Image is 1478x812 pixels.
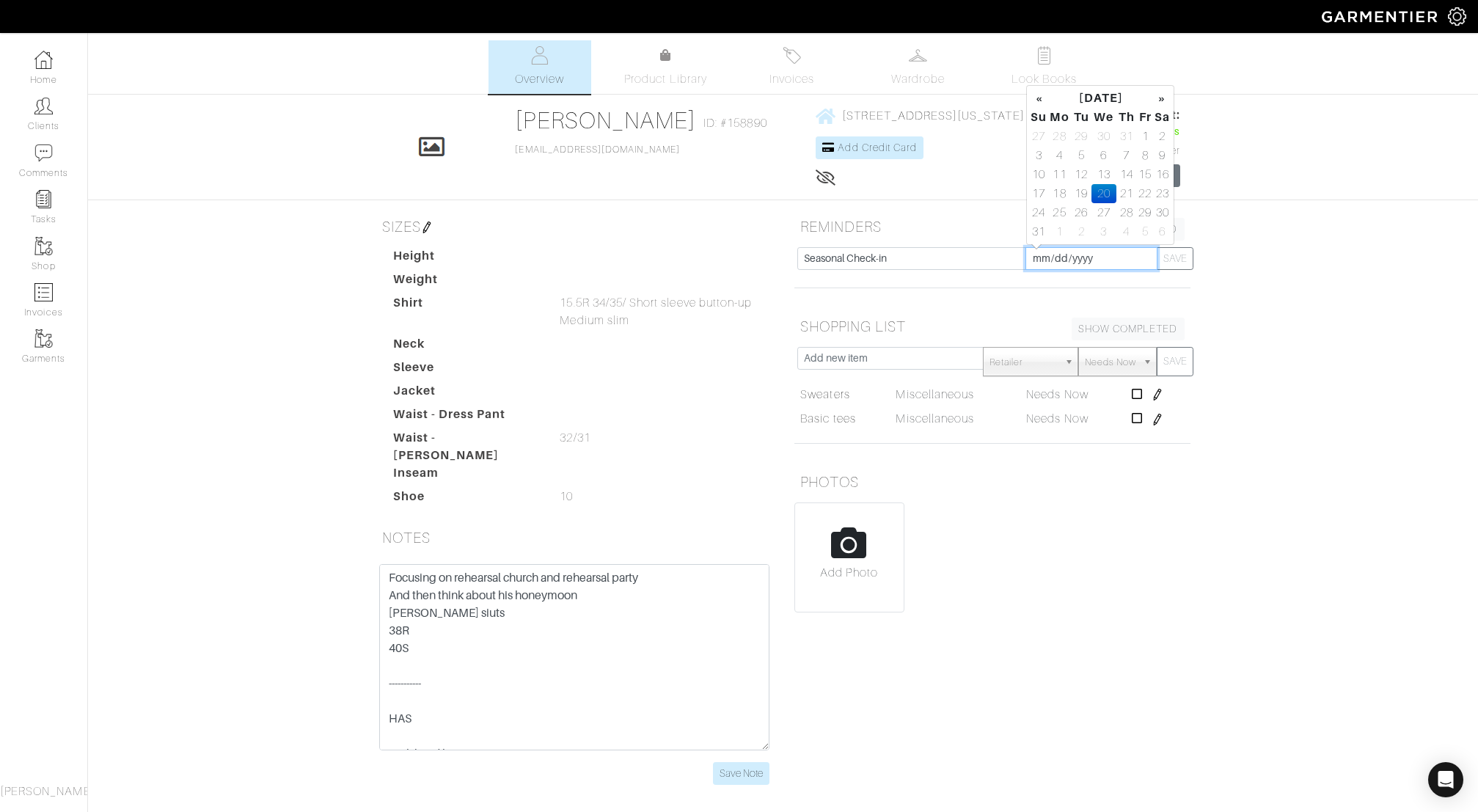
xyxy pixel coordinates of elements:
[34,190,53,208] img: reminder-icon-8004d30b9f0a5d33ae49ab947aed9ed385cf756f9e5892f1edd6e32f2345188e.png
[1157,347,1193,376] button: SAVE
[993,40,1096,94] a: Look Books
[838,142,917,153] span: Add Credit Card
[382,488,549,511] dt: Shoe
[794,212,1190,241] h5: REMINDERS
[891,70,944,88] span: Wardrobe
[769,70,814,88] span: Invoices
[783,46,801,65] img: orders-27d20c2124de7fd6de4e0e44c1d41de31381a507db9b33961299e4e07d508b8c.svg
[800,386,849,403] a: Sweaters
[741,40,844,94] a: Invoices
[1091,127,1116,146] td: 30
[379,564,769,750] textarea: Focusing on rehearsal church and rehearsal party And then think about his honeymoon [PERSON_NAME]...
[1091,108,1116,127] th: We
[1030,127,1047,146] td: 27
[1152,389,1163,400] img: pen-cf24a1663064a2ec1b9c1bd2387e9de7a2fa800b781884d57f21acf72779bad2.png
[489,40,591,94] a: Overview
[1448,7,1466,26] img: gear-icon-white-bd11855cb880d31180b6d7d6211b90ccbf57a29d726f0c71d8c61bd08dd39cc2.png
[560,294,772,329] span: 15.5R 34/35/ Short sleeve button-up Medium slim
[1011,70,1077,88] span: Look Books
[1047,108,1072,127] th: Mo
[1072,222,1091,241] td: 2
[1030,203,1047,222] td: 24
[1072,108,1091,127] th: Tu
[1030,89,1047,108] th: «
[703,114,767,132] span: ID: #158890
[1072,127,1091,146] td: 29
[1154,184,1171,203] td: 23
[1091,222,1116,241] td: 3
[382,271,549,294] dt: Weight
[1085,348,1136,377] span: Needs Now
[1047,203,1072,222] td: 25
[1154,127,1171,146] td: 2
[376,212,772,241] h5: SIZES
[1137,127,1154,146] td: 1
[1047,127,1072,146] td: 28
[624,70,707,88] span: Product Library
[1116,203,1137,222] td: 28
[1154,108,1171,127] th: Sa
[794,467,1190,497] h5: PHOTOS
[1030,222,1047,241] td: 31
[382,335,549,359] dt: Neck
[1047,165,1072,184] td: 11
[1154,89,1171,108] th: »
[909,46,927,65] img: wardrobe-487a4870c1b7c33e795ec22d11cfc2ed9d08956e64fb3008fe2437562e282088.svg
[615,47,717,88] a: Product Library
[1047,89,1154,108] th: [DATE]
[1091,146,1116,165] td: 6
[1072,184,1091,203] td: 19
[34,51,53,69] img: dashboard-icon-dbcd8f5a0b271acd01030246c82b418ddd0df26cd7fceb0bd07c9910d44c42f6.png
[1091,165,1116,184] td: 13
[382,247,549,271] dt: Height
[382,382,549,406] dt: Jacket
[1154,222,1171,241] td: 6
[1137,222,1154,241] td: 5
[816,136,923,159] a: Add Credit Card
[382,429,549,464] dt: Waist - [PERSON_NAME]
[1428,762,1463,797] div: Open Intercom Messenger
[1137,146,1154,165] td: 8
[896,412,974,425] span: Miscellaneous
[1035,46,1053,65] img: todo-9ac3debb85659649dc8f770b8b6100bb5dab4b48dedcbae339e5042a72dfd3cc.svg
[1116,108,1137,127] th: Th
[1047,146,1072,165] td: 4
[842,109,1024,122] span: [STREET_ADDRESS][US_STATE]
[1026,412,1088,425] span: Needs Now
[1116,127,1137,146] td: 31
[382,294,549,335] dt: Shirt
[1116,222,1137,241] td: 4
[1072,146,1091,165] td: 5
[530,46,549,65] img: basicinfo-40fd8af6dae0f16599ec9e87c0ef1c0a1fdea2edbe929e3d69a839185d80c458.svg
[34,144,53,162] img: comment-icon-a0a6a9ef722e966f86d9cbdc48e553b5cf19dbc54f86b18d962a5391bc8f6eb6.png
[1152,414,1163,425] img: pen-cf24a1663064a2ec1b9c1bd2387e9de7a2fa800b781884d57f21acf72779bad2.png
[1157,247,1193,270] button: SAVE
[800,410,856,428] a: Basic tees
[1137,184,1154,203] td: 22
[896,388,974,401] span: Miscellaneous
[515,107,696,133] a: [PERSON_NAME]
[34,237,53,255] img: garments-icon-b7da505a4dc4fd61783c78ac3ca0ef83fa9d6f193b1c9dc38574b1d14d53ca28.png
[1091,203,1116,222] td: 27
[1047,222,1072,241] td: 1
[34,97,53,115] img: clients-icon-6bae9207a08558b7cb47a8932f037763ab4055f8c8b6bfacd5dc20c3e0201464.png
[1030,165,1047,184] td: 10
[1072,318,1185,340] a: SHOW COMPLETED
[867,40,970,94] a: Wardrobe
[382,464,549,488] dt: Inseam
[421,222,433,233] img: pen-cf24a1663064a2ec1b9c1bd2387e9de7a2fa800b781884d57f21acf72779bad2.png
[1030,184,1047,203] td: 17
[560,488,573,505] span: 10
[1154,146,1171,165] td: 9
[1137,108,1154,127] th: Fr
[382,406,549,429] dt: Waist - Dress Pant
[1137,165,1154,184] td: 15
[797,347,984,370] input: Add new item
[794,312,1190,341] h5: SHOPPING LIST
[1026,388,1088,401] span: Needs Now
[1072,165,1091,184] td: 12
[1091,184,1116,203] td: 20
[713,762,769,785] input: Save Note
[1047,184,1072,203] td: 18
[1314,4,1448,29] img: garmentier-logo-header-white-b43fb05a5012e4ada735d5af1a66efaba907eab6374d6393d1fbf88cb4ef424d.png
